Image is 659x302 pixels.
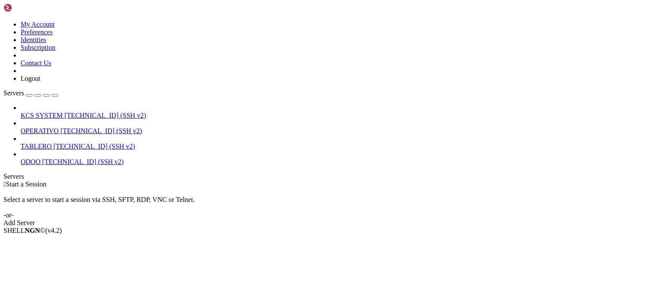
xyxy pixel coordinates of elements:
a: Subscription [21,44,55,51]
a: KCS SYSTEM [TECHNICAL_ID] (SSH v2) [21,112,656,119]
li: TABLERO [TECHNICAL_ID] (SSH v2) [21,135,656,150]
span: OPERATIVO [21,127,59,134]
span: KCS SYSTEM [21,112,63,119]
span: TABLERO [21,143,52,150]
span: [TECHNICAL_ID] (SSH v2) [42,158,124,165]
span: 4.2.0 [45,227,62,234]
a: Contact Us [21,59,51,67]
span: Start a Session [6,180,46,188]
div: Servers [3,173,656,180]
div: Add Server [3,219,656,227]
a: My Account [21,21,55,28]
li: KCS SYSTEM [TECHNICAL_ID] (SSH v2) [21,104,656,119]
span: SHELL © [3,227,62,234]
a: Logout [21,75,40,82]
a: Preferences [21,28,53,36]
span:  [3,180,6,188]
b: NGN [25,227,40,234]
a: ODOO [TECHNICAL_ID] (SSH v2) [21,158,656,166]
span: [TECHNICAL_ID] (SSH v2) [54,143,135,150]
img: Shellngn [3,3,53,12]
span: Servers [3,89,24,97]
div: Select a server to start a session via SSH, SFTP, RDP, VNC or Telnet. -or- [3,188,656,219]
a: Identities [21,36,46,43]
li: OPERATIVO [TECHNICAL_ID] (SSH v2) [21,119,656,135]
a: OPERATIVO [TECHNICAL_ID] (SSH v2) [21,127,656,135]
li: ODOO [TECHNICAL_ID] (SSH v2) [21,150,656,166]
span: ODOO [21,158,40,165]
span: [TECHNICAL_ID] (SSH v2) [60,127,142,134]
a: Servers [3,89,58,97]
a: TABLERO [TECHNICAL_ID] (SSH v2) [21,143,656,150]
span: [TECHNICAL_ID] (SSH v2) [64,112,146,119]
